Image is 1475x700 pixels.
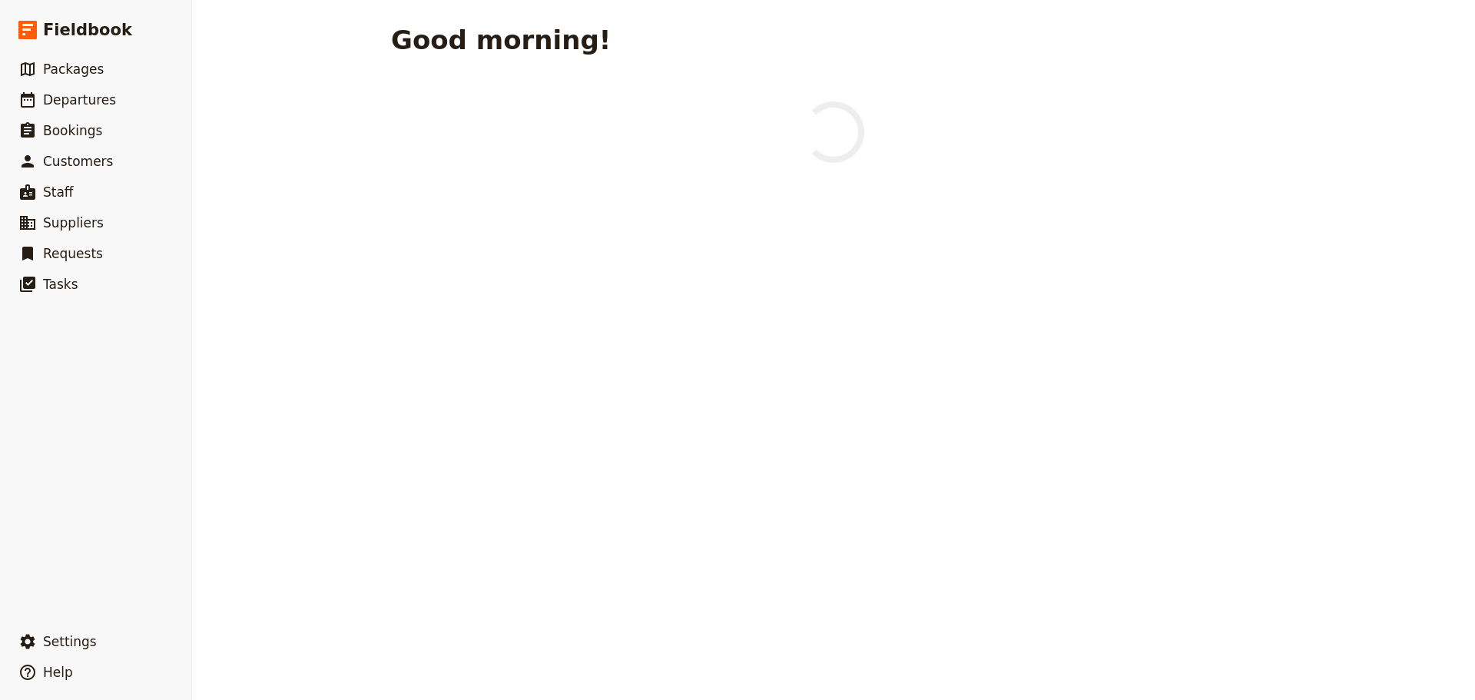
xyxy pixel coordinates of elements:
h1: Good morning! [391,25,611,55]
span: Departures [43,92,116,108]
span: Suppliers [43,215,104,231]
span: Fieldbook [43,18,132,41]
span: Bookings [43,123,102,138]
span: Help [43,665,73,680]
span: Packages [43,61,104,77]
span: Staff [43,184,74,200]
span: Customers [43,154,113,169]
span: Requests [43,246,103,261]
span: Tasks [43,277,78,292]
span: Settings [43,634,97,649]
